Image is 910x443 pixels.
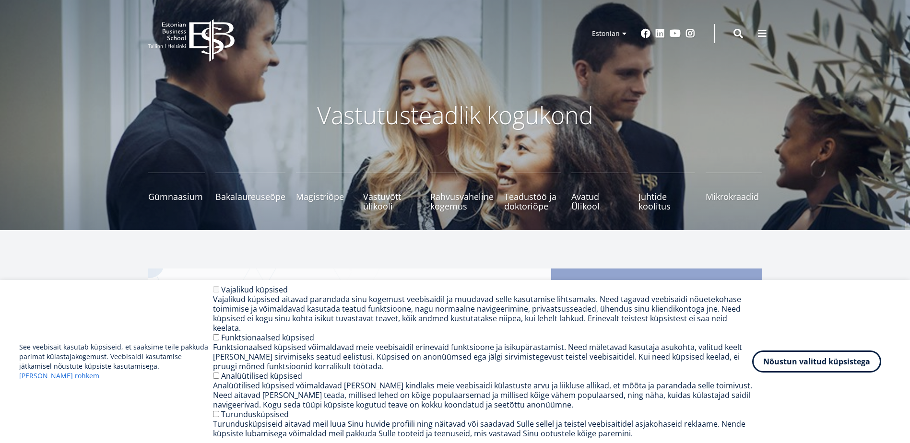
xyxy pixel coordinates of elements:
span: Mikrokraadid [706,192,762,201]
span: Gümnaasium [148,192,205,201]
a: Vastuvõtt ülikooli [363,173,420,211]
a: Mikrokraadid [706,173,762,211]
a: [PERSON_NAME] rohkem [19,371,99,381]
p: See veebisait kasutab küpsiseid, et saaksime teile pakkuda parimat külastajakogemust. Veebisaidi ... [19,342,213,381]
div: Vajalikud küpsised aitavad parandada sinu kogemust veebisaidil ja muudavad selle kasutamise lihts... [213,294,752,333]
span: Teadustöö ja doktoriõpe [504,192,561,211]
a: Linkedin [655,29,665,38]
span: Vastuvõtt ülikooli [363,192,420,211]
label: Analüütilised küpsised [221,371,302,381]
label: Turundusküpsised [221,409,289,420]
a: Magistriõpe [296,173,353,211]
div: Funktsionaalsed küpsised võimaldavad meie veebisaidil erinevaid funktsioone ja isikupärastamist. ... [213,342,752,371]
p: Vastutusteadlik kogukond [201,101,709,129]
a: Bakalaureuseõpe [215,173,285,211]
label: Vajalikud küpsised [221,284,288,295]
a: Instagram [685,29,695,38]
button: Nõustun valitud küpsistega [752,350,881,373]
label: Funktsionaalsed küpsised [221,332,314,343]
span: Bakalaureuseõpe [215,192,285,201]
a: Youtube [670,29,681,38]
a: Facebook [641,29,650,38]
span: Rahvusvaheline kogemus [430,192,494,211]
a: Juhtide koolitus [638,173,695,211]
a: Avatud Ülikool [571,173,628,211]
span: Juhtide koolitus [638,192,695,211]
div: Turundusküpsiseid aitavad meil luua Sinu huvide profiili ning näitavad või saadavad Sulle sellel ... [213,419,752,438]
a: Gümnaasium [148,173,205,211]
a: Teadustöö ja doktoriõpe [504,173,561,211]
span: Magistriõpe [296,192,353,201]
a: Rahvusvaheline kogemus [430,173,494,211]
span: Avatud Ülikool [571,192,628,211]
div: Analüütilised küpsised võimaldavad [PERSON_NAME] kindlaks meie veebisaidi külastuste arvu ja liik... [213,381,752,409]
